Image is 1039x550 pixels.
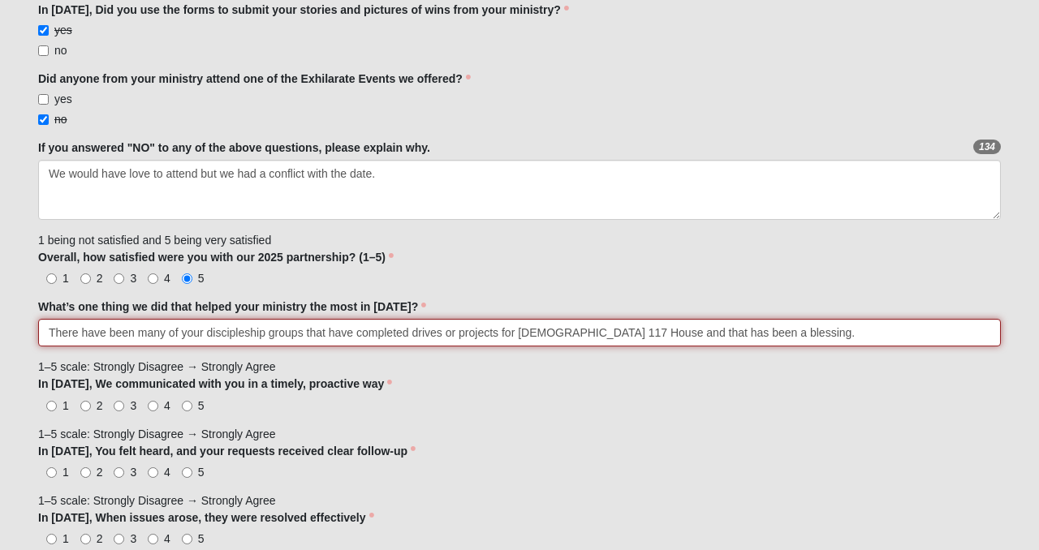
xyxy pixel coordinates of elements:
span: 4 [164,272,170,285]
input: 5 [182,401,192,411]
input: no [38,114,49,125]
label: In [DATE], Did you use the forms to submit your stories and pictures of wins from your ministry? [38,2,569,18]
input: 5 [182,273,192,284]
input: 1 [46,467,57,478]
span: 3 [130,399,136,412]
span: 5 [198,399,205,412]
input: 3 [114,401,124,411]
input: 3 [114,467,124,478]
span: 5 [198,272,205,285]
label: What’s one thing we did that helped your ministry the most in [DATE]? [38,299,426,315]
span: 4 [164,466,170,479]
input: 1 [46,401,57,411]
input: 4 [148,273,158,284]
span: 3 [130,272,136,285]
input: 5 [182,534,192,544]
span: 1 [63,272,69,285]
span: 2 [97,532,103,545]
input: 2 [80,273,91,284]
span: 1 [63,466,69,479]
span: yes [54,92,72,105]
label: If you answered "NO" to any of the above questions, please explain why. [38,140,430,156]
span: 2 [97,399,103,412]
label: Did anyone from your ministry attend one of the Exhilarate Events we offered? [38,71,471,87]
input: 4 [148,401,158,411]
label: In [DATE], When issues arose, they were resolved effectively [38,509,374,526]
label: Overall, how satisfied were you with our 2025 partnership? (1–5) [38,249,394,265]
input: 2 [80,401,91,411]
input: 2 [80,467,91,478]
span: 1 [63,399,69,412]
em: 134 [973,140,1001,154]
input: 1 [46,534,57,544]
span: yes [54,24,72,37]
span: 5 [198,466,205,479]
input: 5 [182,467,192,478]
span: 3 [130,466,136,479]
input: yes [38,94,49,105]
input: 1 [46,273,57,284]
input: 4 [148,534,158,544]
span: 1 [63,532,69,545]
span: 5 [198,532,205,545]
input: 4 [148,467,158,478]
span: 2 [97,272,103,285]
label: In [DATE], We communicated with you in a timely, proactive way [38,376,392,392]
span: 4 [164,532,170,545]
label: In [DATE], You felt heard, and your requests received clear follow-up [38,443,416,459]
span: 3 [130,532,136,545]
input: no [38,45,49,56]
span: 4 [164,399,170,412]
span: no [54,44,67,57]
input: 3 [114,273,124,284]
span: no [54,113,67,126]
span: 2 [97,466,103,479]
input: 3 [114,534,124,544]
input: 2 [80,534,91,544]
input: yes [38,25,49,36]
